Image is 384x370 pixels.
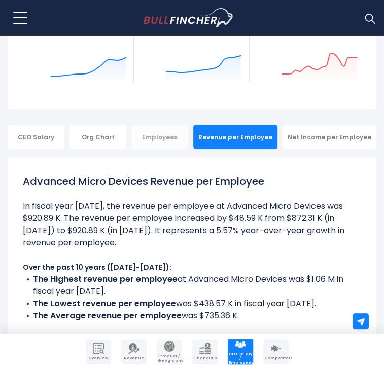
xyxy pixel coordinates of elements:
a: Company Overview [86,339,111,364]
span: CEO Salary / Employees [229,352,252,365]
div: Net Income per Employee [283,125,376,149]
span: Revenue [122,356,146,360]
a: Company Product/Geography [157,339,182,364]
a: Company Financials [192,339,218,364]
a: Company Revenue [121,339,147,364]
li: was $735.36 K. [23,310,361,322]
div: Org Chart [69,125,126,149]
li: In fiscal year [DATE], the revenue per employee at Advanced Micro Devices was $920.89 K. The reve... [23,200,361,249]
span: Competitors [264,356,288,360]
b: The Average revenue per employee [33,310,182,321]
a: Go to homepage [144,8,253,27]
span: Financials [193,356,217,360]
h1: Advanced Micro Devices Revenue per Employee [23,174,361,189]
img: Bullfincher logo [144,8,234,27]
span: Overview [87,356,110,360]
b: The Lowest revenue per employee [33,298,176,309]
li: was $438.57 K in fiscal year [DATE]. [23,298,361,310]
span: Product / Geography [158,354,181,363]
a: Company Employees [228,339,253,364]
b: Over the past 10 years ([DATE]-[DATE]): [23,262,171,272]
div: Revenue per Employee [193,125,277,149]
div: Employees [131,125,188,149]
b: The Highest revenue per employee [33,273,178,285]
li: at Advanced Micro Devices was $1.06 M in fiscal year [DATE]. [23,273,361,298]
a: Company Competitors [263,339,289,364]
div: CEO Salary [8,125,64,149]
